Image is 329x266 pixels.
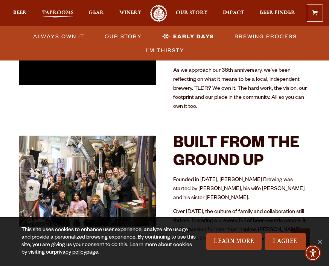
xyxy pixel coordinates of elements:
a: Taprooms [42,5,73,22]
span: No [316,238,323,245]
span: Early Days [173,31,214,42]
a: Learn More [206,233,262,250]
a: Our Story [176,5,208,22]
a: privacy policy [54,250,86,256]
a: Always Own It [29,31,88,42]
span: Taprooms [42,10,73,16]
p: As we approach our 36th anniversary, we’ve been reflecting on what it means to be a local, indepe... [173,66,310,112]
span: Gear [88,10,104,16]
a: Impact [223,5,244,22]
a: Winery [119,5,142,22]
a: Early Days [158,31,218,42]
span: Brewing Process [235,31,297,42]
span: Our Story [176,10,208,16]
a: I’m Thirsty [141,45,188,56]
a: Odell Home [149,5,168,22]
span: Our Story [105,31,142,42]
span: Always Own It [33,31,84,42]
span: Beer [13,10,27,16]
a: Gear [88,5,104,22]
span: Impact [223,10,244,16]
p: Over [DATE], the culture of family and collaboration still thrives, fostering a brewery full of b... [173,208,310,244]
h2: BUILT FROM THE GROUND UP [173,136,310,172]
p: Founded in [DATE], [PERSON_NAME] Brewing was started by [PERSON_NAME], his wife [PERSON_NAME], an... [173,176,310,203]
a: Beer [13,5,27,22]
img: 54348824830_b50c9cb262_c [19,136,156,227]
span: Beer Finder [260,10,295,16]
a: Our Story [100,31,146,42]
a: I Agree [265,233,306,250]
div: Accessibility Menu [305,245,321,261]
a: Brewing Process [230,31,301,42]
a: Beer Finder [260,5,295,22]
span: Winery [119,10,142,16]
div: This site uses cookies to enhance user experience, analyze site usage and provide a personalized ... [21,227,196,257]
span: I’m Thirsty [146,45,184,56]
